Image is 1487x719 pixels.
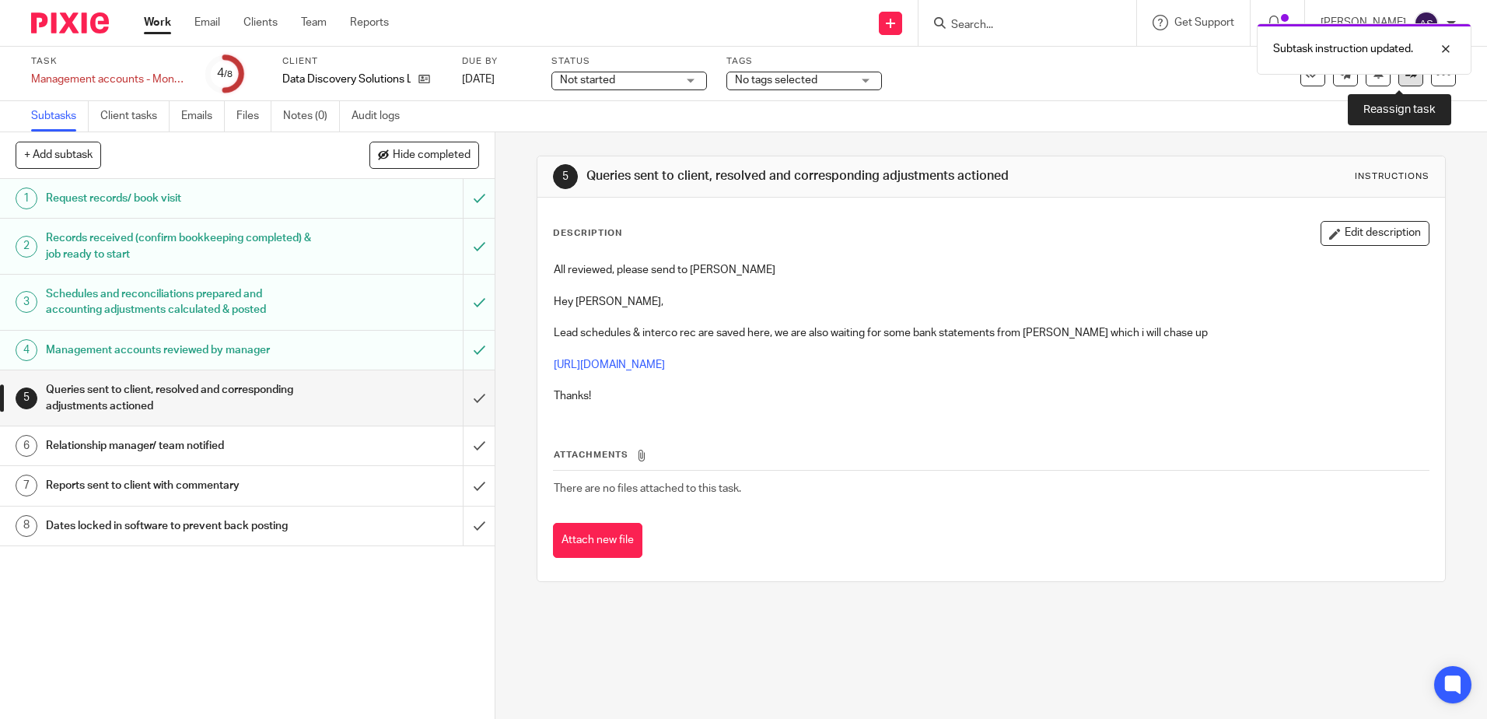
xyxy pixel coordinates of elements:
small: /8 [224,70,233,79]
div: 7 [16,475,37,496]
span: No tags selected [735,75,817,86]
h1: Management accounts reviewed by manager [46,338,313,362]
h1: Records received (confirm bookkeeping completed) & job ready to start [46,226,313,266]
a: [URL][DOMAIN_NAME] [554,359,665,370]
p: Thanks! [554,388,1428,404]
a: Reports [350,15,389,30]
label: Client [282,55,443,68]
p: Description [553,227,622,240]
button: Hide completed [369,142,479,168]
img: Pixie [31,12,109,33]
button: + Add subtask [16,142,101,168]
h1: Relationship manager/ team notified [46,434,313,458]
p: Hey [PERSON_NAME], [554,294,1428,310]
div: Management accounts - Monthly [31,72,187,87]
div: 8 [16,515,37,537]
div: 6 [16,435,37,457]
div: 5 [16,388,37,409]
button: Edit description [1321,221,1429,246]
p: Data Discovery Solutions Ltd [282,72,411,87]
a: Work [144,15,171,30]
div: 3 [16,291,37,313]
p: Lead schedules & interco rec are saved here, we are also waiting for some bank statements from [P... [554,325,1428,341]
a: Subtasks [31,101,89,132]
label: Task [31,55,187,68]
a: Audit logs [352,101,411,132]
span: There are no files attached to this task. [554,483,741,494]
label: Due by [462,55,532,68]
div: Instructions [1355,170,1429,183]
h1: Request records/ book visit [46,187,313,210]
img: svg%3E [1414,11,1439,36]
h1: Queries sent to client, resolved and corresponding adjustments actioned [586,168,1024,184]
span: Attachments [554,451,628,459]
h1: Schedules and reconciliations prepared and accounting adjustments calculated & posted [46,282,313,322]
span: [DATE] [462,74,495,85]
h1: Reports sent to client with commentary [46,474,313,497]
div: 2 [16,236,37,258]
label: Tags [726,55,882,68]
label: Status [551,55,707,68]
span: Not started [560,75,615,86]
button: Attach new file [553,523,642,558]
a: Client tasks [100,101,170,132]
div: 4 [217,65,233,82]
p: Subtask instruction updated. [1273,41,1413,57]
a: Clients [243,15,278,30]
div: 1 [16,188,37,209]
span: Hide completed [393,149,471,162]
a: Email [194,15,220,30]
div: 5 [553,164,578,189]
a: Team [301,15,327,30]
p: All reviewed, please send to [PERSON_NAME] [554,262,1428,278]
a: Emails [181,101,225,132]
h1: Dates locked in software to prevent back posting [46,514,313,538]
a: Notes (0) [283,101,340,132]
a: Files [236,101,271,132]
div: 4 [16,339,37,361]
h1: Queries sent to client, resolved and corresponding adjustments actioned [46,378,313,418]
